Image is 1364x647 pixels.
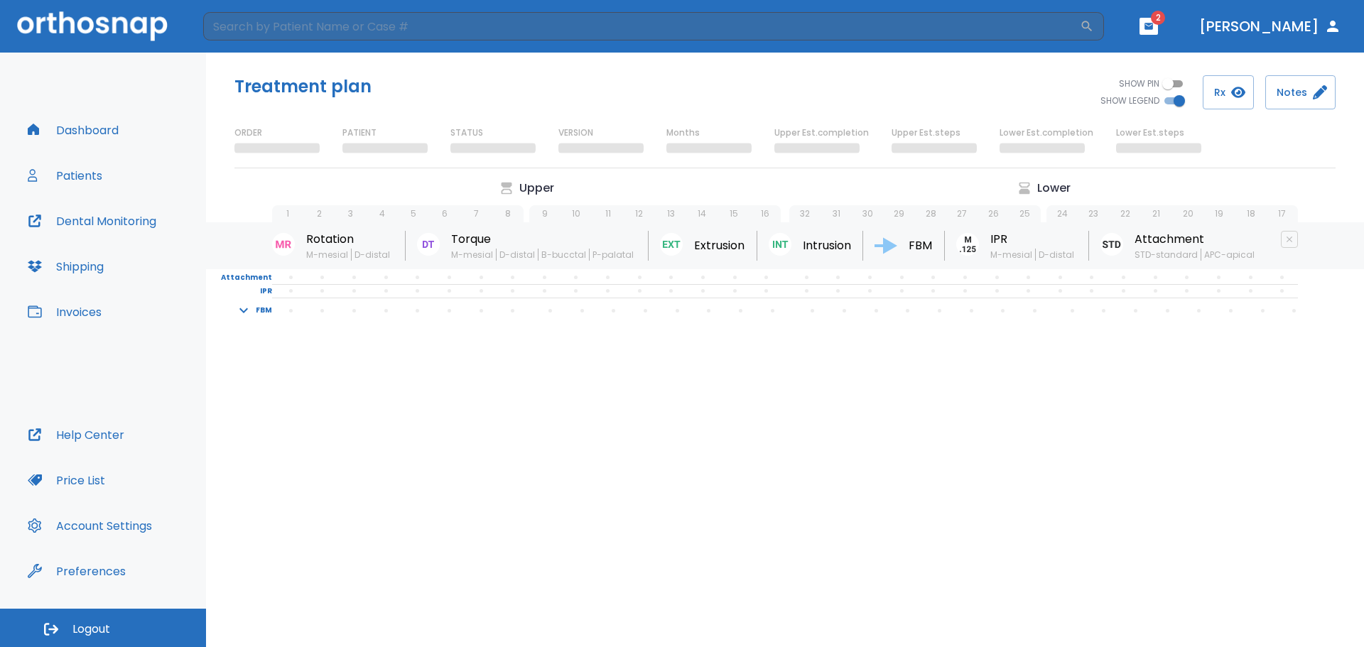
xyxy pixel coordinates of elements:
p: Rotation [306,231,393,248]
p: Torque [451,231,637,248]
p: 2 [317,207,322,220]
p: 17 [1278,207,1286,220]
button: [PERSON_NAME] [1193,13,1347,39]
p: 16 [761,207,769,220]
span: Logout [72,621,110,637]
span: M-mesial [451,249,496,261]
p: 10 [572,207,580,220]
p: 8 [505,207,511,220]
img: Orthosnap [17,11,168,40]
p: Upper Est.steps [892,126,960,139]
span: P-palatal [589,249,637,261]
p: 31 [833,207,840,220]
button: Invoices [19,295,110,329]
p: 18 [1247,207,1255,220]
span: 2 [1151,11,1165,25]
button: Notes [1265,75,1336,109]
p: 6 [442,207,448,220]
p: IPR [990,231,1077,248]
p: Lower Est.steps [1116,126,1184,139]
span: M-mesial [306,249,351,261]
p: Attachment [1135,231,1257,248]
p: Attachment [206,271,272,284]
p: 13 [667,207,675,220]
p: 12 [635,207,643,220]
p: 11 [605,207,611,220]
p: ORDER [234,126,262,139]
span: M-mesial [990,249,1035,261]
span: D-distal [496,249,538,261]
p: Lower [1037,180,1071,197]
p: 7 [474,207,479,220]
span: STD-standard [1135,249,1201,261]
p: 1 [286,207,289,220]
button: Price List [19,463,114,497]
p: 24 [1057,207,1068,220]
p: FBM [256,304,272,317]
p: 30 [862,207,873,220]
p: VERSION [558,126,593,139]
p: IPR [206,285,272,298]
span: APC-apical [1201,249,1257,261]
p: 4 [379,207,385,220]
span: D-distal [1035,249,1077,261]
button: Patients [19,158,111,192]
p: Months [666,126,700,139]
p: 23 [1088,207,1098,220]
p: Upper [519,180,554,197]
p: 25 [1019,207,1030,220]
p: 22 [1120,207,1130,220]
button: Dashboard [19,113,127,147]
p: 21 [1152,207,1160,220]
p: 28 [926,207,936,220]
p: 32 [800,207,810,220]
span: SHOW LEGEND [1100,94,1159,107]
p: FBM [909,237,932,254]
p: 3 [348,207,353,220]
p: Lower Est.completion [1000,126,1093,139]
p: 19 [1215,207,1223,220]
p: 26 [988,207,999,220]
p: 5 [411,207,416,220]
p: Intrusion [803,237,851,254]
p: Upper Est.completion [774,126,869,139]
p: 20 [1183,207,1193,220]
p: 15 [730,207,738,220]
p: 9 [542,207,548,220]
p: PATIENT [342,126,377,139]
h5: Treatment plan [234,75,372,98]
span: B-bucctal [538,249,589,261]
span: SHOW PIN [1119,77,1159,90]
button: Preferences [19,554,134,588]
button: Rx [1203,75,1254,109]
span: D-distal [351,249,393,261]
input: Search by Patient Name or Case # [203,12,1080,40]
button: Account Settings [19,509,161,543]
p: 14 [698,207,706,220]
p: 29 [894,207,904,220]
p: STATUS [450,126,483,139]
p: 27 [957,207,967,220]
button: Help Center [19,418,133,452]
p: Extrusion [694,237,745,254]
button: Shipping [19,249,112,283]
button: Dental Monitoring [19,204,165,238]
